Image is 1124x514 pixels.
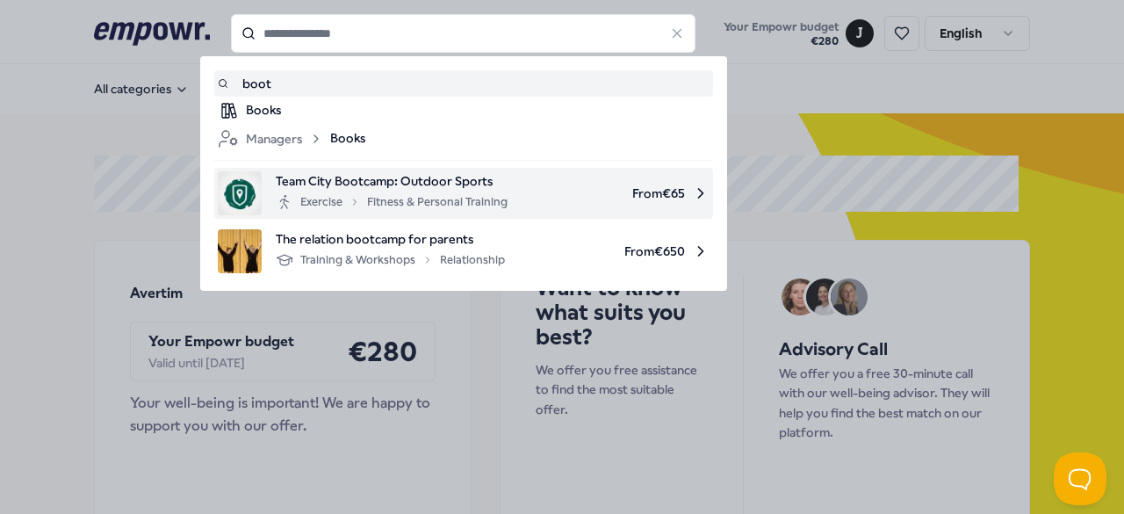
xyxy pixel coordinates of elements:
span: From € 65 [522,171,710,215]
div: Training & Workshops Relationship [276,250,505,271]
img: product image [218,171,262,215]
a: product imageTeam City Bootcamp: Outdoor SportsExerciseFitness & Personal TrainingFrom€65 [218,171,710,215]
a: product imageThe relation bootcamp for parentsTraining & WorkshopsRelationshipFrom€650 [218,229,710,273]
span: Team City Bootcamp: Outdoor Sports [276,171,508,191]
div: Managers [218,128,323,149]
iframe: Help Scout Beacon - Open [1054,452,1106,505]
div: Exercise Fitness & Personal Training [276,192,508,213]
input: Search for products, categories or subcategories [231,14,696,53]
a: Books [218,100,710,121]
img: product image [218,229,262,273]
div: Books [246,100,710,121]
span: From € 650 [519,229,710,273]
a: ManagersBooks [218,128,710,149]
a: boot [218,74,710,93]
span: Books [330,128,365,149]
span: The relation bootcamp for parents [276,229,505,249]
